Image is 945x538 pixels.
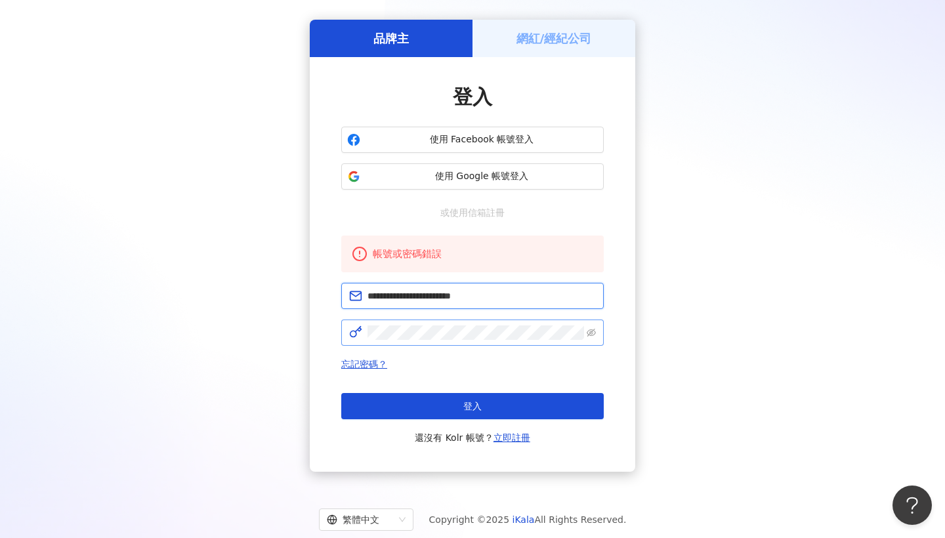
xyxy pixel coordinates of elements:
a: 立即註冊 [493,432,530,443]
span: 登入 [463,401,482,411]
span: 使用 Google 帳號登入 [366,170,598,183]
a: iKala [513,514,535,525]
span: 使用 Facebook 帳號登入 [366,133,598,146]
button: 登入 [341,393,604,419]
span: eye-invisible [587,328,596,337]
span: 登入 [453,85,492,108]
h5: 網紅/經紀公司 [516,30,592,47]
span: Copyright © 2025 All Rights Reserved. [429,512,627,528]
button: 使用 Facebook 帳號登入 [341,127,604,153]
iframe: Help Scout Beacon - Open [892,486,932,525]
div: 繁體中文 [327,509,394,530]
span: 還沒有 Kolr 帳號？ [415,430,530,445]
span: 或使用信箱註冊 [431,205,514,220]
div: 帳號或密碼錯誤 [373,246,593,262]
h5: 品牌主 [373,30,409,47]
a: 忘記密碼？ [341,359,387,369]
button: 使用 Google 帳號登入 [341,163,604,190]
